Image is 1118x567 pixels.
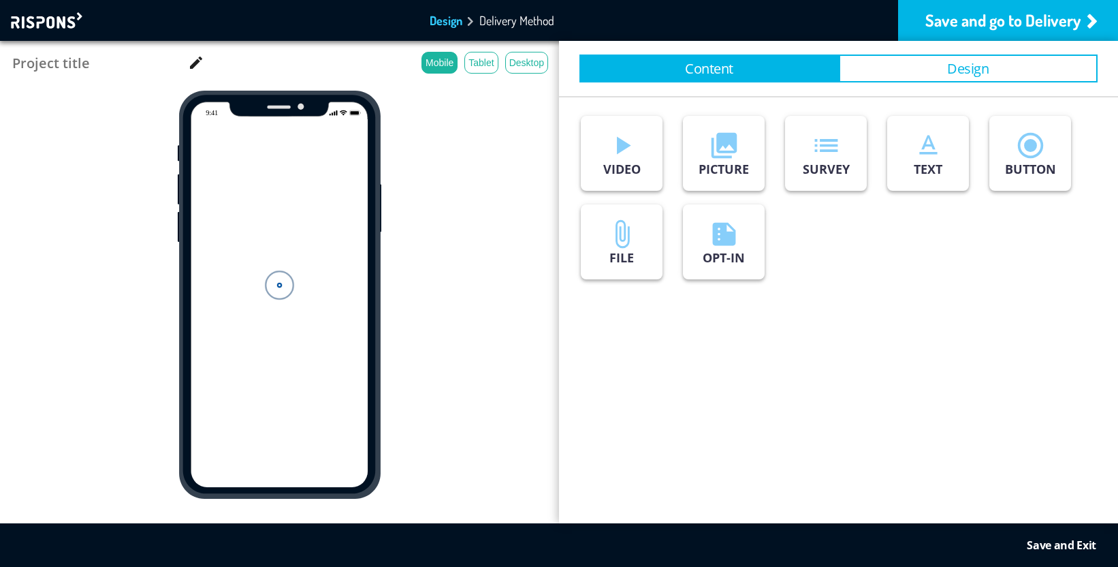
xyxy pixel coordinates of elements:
[839,55,1098,82] button: Design
[430,14,462,27] a: Design
[479,14,554,27] a: Delivery Method
[464,52,498,74] button: Tablet
[1027,538,1096,552] div: Save and Exit
[505,52,548,74] button: Desktop
[188,55,204,71] i: create
[579,55,839,82] button: Content
[421,52,458,74] button: Mobile
[11,55,188,72] input: Project title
